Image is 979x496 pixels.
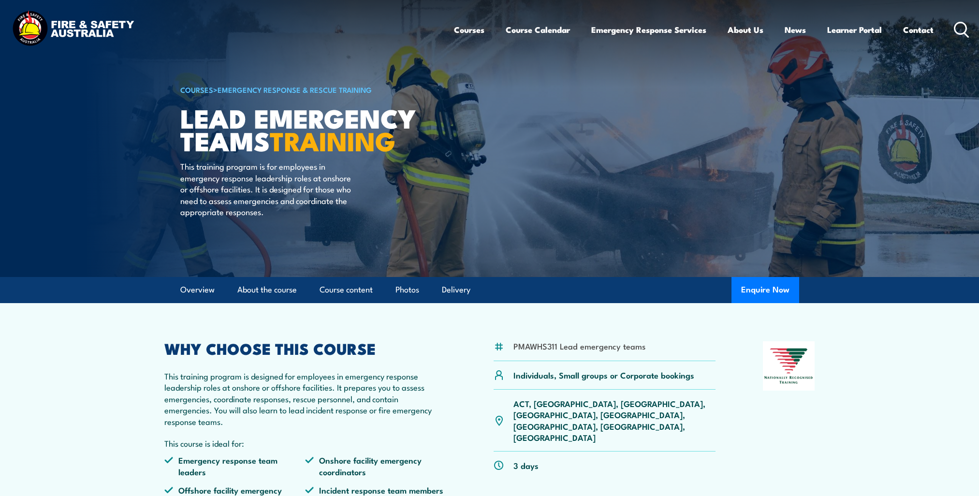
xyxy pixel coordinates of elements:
strong: TRAINING [270,120,395,160]
a: Contact [903,17,934,43]
img: Nationally Recognised Training logo. [763,341,815,391]
a: News [785,17,806,43]
a: Overview [180,277,215,303]
li: Onshore facility emergency coordinators [305,454,446,477]
p: This training program is for employees in emergency response leadership roles at onshore or offsh... [180,160,357,217]
a: About Us [728,17,763,43]
p: This training program is designed for employees in emergency response leadership roles at onshore... [164,370,447,427]
a: COURSES [180,84,213,95]
a: Courses [454,17,484,43]
p: ACT, [GEOGRAPHIC_DATA], [GEOGRAPHIC_DATA], [GEOGRAPHIC_DATA], [GEOGRAPHIC_DATA], [GEOGRAPHIC_DATA... [513,398,716,443]
h6: > [180,84,419,95]
p: 3 days [513,460,539,471]
a: Course Calendar [506,17,570,43]
a: Emergency Response & Rescue Training [218,84,372,95]
li: Emergency response team leaders [164,454,306,477]
a: Delivery [442,277,470,303]
h1: Lead Emergency Teams [180,106,419,151]
p: Individuals, Small groups or Corporate bookings [513,369,694,380]
p: This course is ideal for: [164,438,447,449]
a: About the course [237,277,297,303]
h2: WHY CHOOSE THIS COURSE [164,341,447,355]
a: Photos [395,277,419,303]
button: Enquire Now [731,277,799,303]
a: Course content [320,277,373,303]
a: Emergency Response Services [591,17,706,43]
a: Learner Portal [827,17,882,43]
li: PMAWHS311 Lead emergency teams [513,340,645,351]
